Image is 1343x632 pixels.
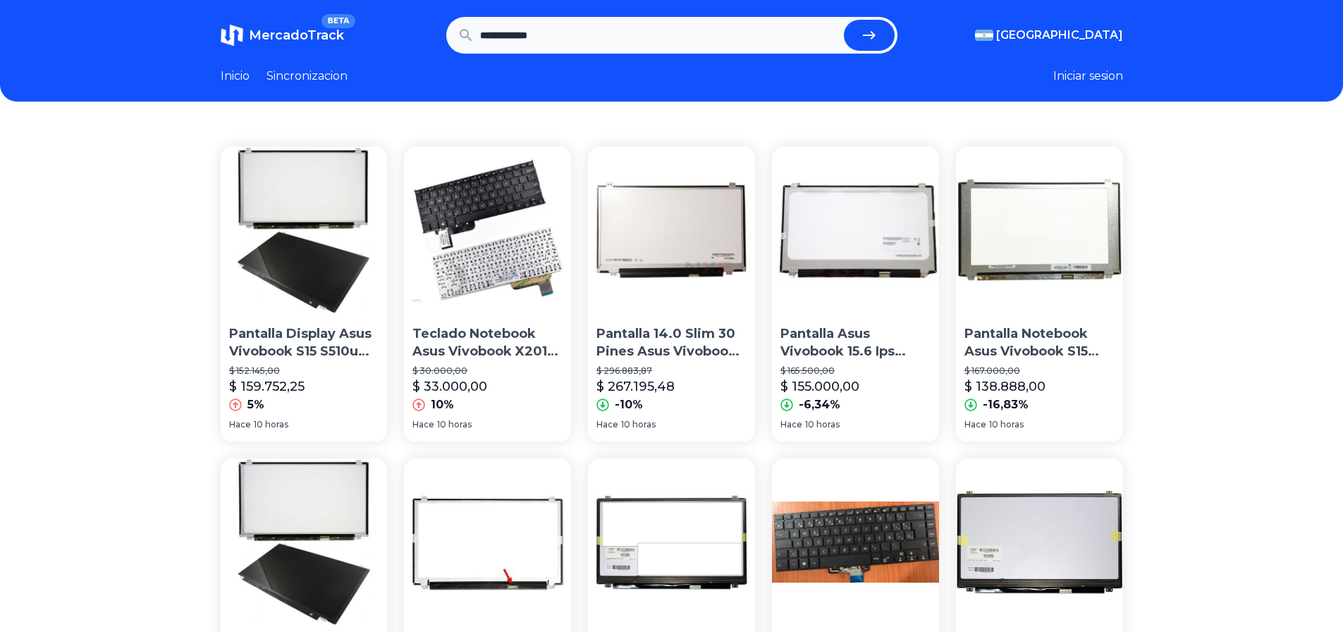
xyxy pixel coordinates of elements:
span: Hace [596,419,618,430]
a: Sincronizacion [266,68,348,85]
img: Pantalla 14.0 Slim 30 Pines Asus Vivobook E402n [588,147,755,314]
a: Teclado Notebook Asus Vivobook X201 X201e X202 X202e InglesTeclado Notebook Asus Vivobook X201 X2... [404,147,571,442]
img: Pantalla Notebook Asus Vivobook X540u Series Fhd 1920x1080 [956,458,1123,626]
span: Hace [964,419,986,430]
p: $ 138.888,00 [964,377,1045,396]
span: 10 horas [254,419,288,430]
img: MercadoTrack [221,24,243,47]
p: -10% [615,396,643,413]
a: Pantalla Notebook Asus Vivobook S15 S510ua 15.6 Ips Full HdPantalla Notebook Asus Vivobook S15 S5... [956,147,1123,442]
p: $ 296.883,87 [596,365,747,377]
span: 10 horas [989,419,1024,430]
img: Pantalla Display Asus Vivobook Q551l 15.6 1920*1080 Full Hd [221,458,388,626]
img: Pantalla Notebook Asus Vivobook S15 S510ua 15.6 Ips Full Hd [956,147,1123,314]
span: [GEOGRAPHIC_DATA] [996,27,1123,44]
span: MercadoTrack [249,28,344,43]
img: Pantalla Asus Vivobook S15 S510u 15.6 Slim Full Hd Nextsale [404,458,571,626]
p: $ 33.000,00 [412,377,487,396]
img: Argentina [975,30,993,41]
p: 10% [431,396,454,413]
p: -16,83% [983,396,1029,413]
p: $ 30.000,00 [412,365,563,377]
span: BETA [321,14,355,28]
p: Pantalla 14.0 Slim 30 Pines Asus Vivobook E402n [596,325,747,360]
span: 10 horas [437,419,472,430]
p: $ 165.500,00 [780,365,931,377]
a: Inicio [221,68,250,85]
p: $ 159.752,25 [229,377,305,396]
span: Hace [780,419,802,430]
img: Teclado Notebook Asus Vivobook X201 X201e X202 X202e Ingles [404,147,571,314]
p: $ 167.000,00 [964,365,1115,377]
a: Pantalla Asus Vivobook 15.6 Ips N156hca-eaa Rev. C Pantalla Asus Vivobook 15.6 Ips N156hca-eaa Re... [772,147,939,442]
p: $ 267.195,48 [596,377,675,396]
p: -6,34% [799,396,840,413]
p: Teclado Notebook Asus Vivobook X201 X201e X202 X202e Ingles [412,325,563,360]
a: Pantalla Display Asus Vivobook S15 S510u 15.6 Slim Full HdPantalla Display Asus Vivobook S15 S510... [221,147,388,442]
span: Hace [412,419,434,430]
img: Pantalla Asus Vivobook 15.6 Ips N156hca-eaa Rev. C [772,147,939,314]
p: 5% [247,396,264,413]
a: MercadoTrackBETA [221,24,344,47]
p: Pantalla Notebook Asus Vivobook S15 S510ua 15.6 Ips Full Hd [964,325,1115,360]
img: Pantalla Asus Vivobook F510ua S510 15.6 Ips Full Hd [588,458,755,626]
span: 10 horas [621,419,656,430]
span: 10 horas [805,419,840,430]
a: Pantalla 14.0 Slim 30 Pines Asus Vivobook E402nPantalla 14.0 Slim 30 Pines Asus Vivobook E402n$ 2... [588,147,755,442]
p: $ 155.000,00 [780,377,859,396]
span: Hace [229,419,251,430]
button: [GEOGRAPHIC_DATA] [975,27,1123,44]
p: $ 152.145,00 [229,365,379,377]
button: Iniciar sesion [1053,68,1123,85]
p: Pantalla Asus Vivobook 15.6 Ips N156hca-eaa Rev. C [780,325,931,360]
img: Teclado Para Asus Vivobook S15 S510u A510u F510u S510u X51 [772,458,939,626]
p: Pantalla Display Asus Vivobook S15 S510u 15.6 Slim Full Hd [229,325,379,360]
img: Pantalla Display Asus Vivobook S15 S510u 15.6 Slim Full Hd [221,147,388,314]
